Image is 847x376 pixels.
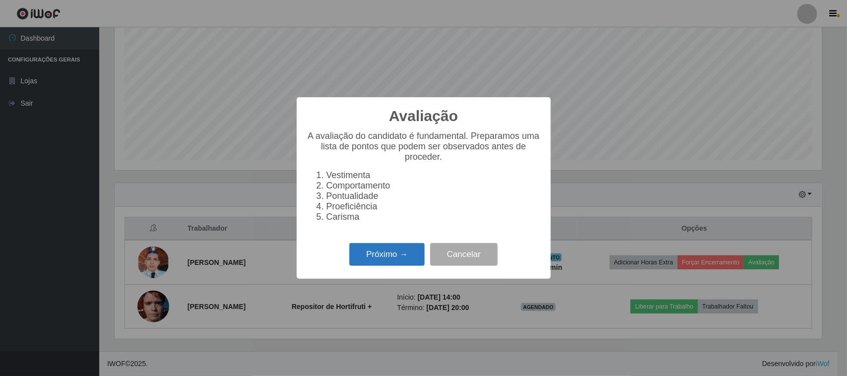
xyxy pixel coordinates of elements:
[326,170,541,181] li: Vestimenta
[389,107,458,125] h2: Avaliação
[326,212,541,222] li: Carisma
[307,131,541,162] p: A avaliação do candidato é fundamental. Preparamos uma lista de pontos que podem ser observados a...
[349,243,425,266] button: Próximo →
[326,201,541,212] li: Proeficiência
[326,191,541,201] li: Pontualidade
[430,243,498,266] button: Cancelar
[326,181,541,191] li: Comportamento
